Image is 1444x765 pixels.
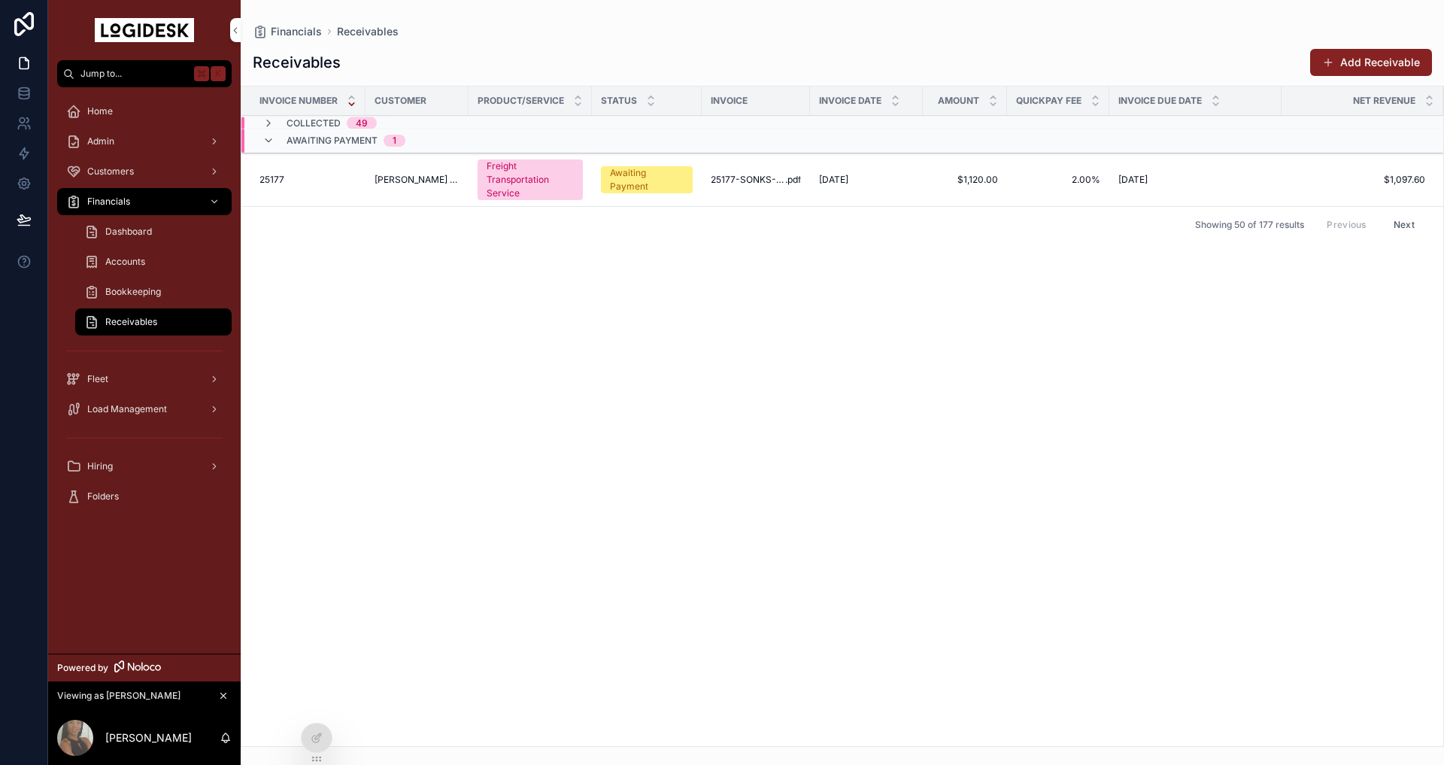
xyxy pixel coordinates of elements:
[711,95,748,107] span: Invoice
[1016,174,1100,186] a: 2.00%
[259,174,356,186] a: 25177
[938,95,979,107] span: Amount
[271,24,322,39] span: Financials
[819,95,881,107] span: Invoice Date
[487,159,574,200] div: Freight Transportation Service
[105,226,152,238] span: Dashboard
[610,166,684,193] div: Awaiting Payment
[57,453,232,480] a: Hiring
[819,174,848,186] span: [DATE]
[75,278,232,305] a: Bookkeeping
[711,174,785,186] span: 25177-SONKS-Carrier-Invoice---CHR-Load-530230961
[57,483,232,510] a: Folders
[601,166,693,193] a: Awaiting Payment
[80,68,188,80] span: Jump to...
[1353,95,1415,107] span: Net Revenue
[87,135,114,147] span: Admin
[75,218,232,245] a: Dashboard
[57,662,108,674] span: Powered by
[57,60,232,87] button: Jump to...K
[259,95,338,107] span: Invoice Number
[478,95,564,107] span: Product/Service
[1016,95,1081,107] span: Quickpay Fee
[87,165,134,178] span: Customers
[95,18,194,42] img: App logo
[87,373,108,385] span: Fleet
[57,396,232,423] a: Load Management
[375,95,426,107] span: Customer
[57,158,232,185] a: Customers
[87,403,167,415] span: Load Management
[356,117,368,129] div: 49
[932,174,998,186] a: $1,120.00
[87,105,113,117] span: Home
[57,188,232,215] a: Financials
[105,730,192,745] p: [PERSON_NAME]
[87,490,119,502] span: Folders
[259,174,284,186] span: 25177
[87,460,113,472] span: Hiring
[57,98,232,125] a: Home
[75,248,232,275] a: Accounts
[1195,219,1304,231] span: Showing 50 of 177 results
[1118,174,1148,186] span: [DATE]
[212,68,224,80] span: K
[1118,95,1202,107] span: Invoice Due Date
[253,52,341,73] h1: Receivables
[337,24,399,39] a: Receivables
[785,174,801,186] span: .pdf
[57,366,232,393] a: Fleet
[1383,213,1425,236] button: Next
[48,654,241,682] a: Powered by
[105,256,145,268] span: Accounts
[711,174,801,186] a: 25177-SONKS-Carrier-Invoice---CHR-Load-530230961.pdf
[57,128,232,155] a: Admin
[601,95,637,107] span: Status
[478,159,583,200] a: Freight Transportation Service
[1118,174,1273,186] a: [DATE]
[819,174,914,186] a: [DATE]
[393,135,396,147] div: 1
[253,24,322,39] a: Financials
[105,316,157,328] span: Receivables
[1282,174,1425,186] a: $1,097.60
[48,87,241,530] div: scrollable content
[75,308,232,335] a: Receivables
[375,174,460,186] a: [PERSON_NAME] COMPANY INC.
[105,286,161,298] span: Bookkeeping
[57,690,180,702] span: Viewing as [PERSON_NAME]
[287,117,341,129] span: Collected
[287,135,378,147] span: Awaiting Payment
[1310,49,1432,76] button: Add Receivable
[87,196,130,208] span: Financials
